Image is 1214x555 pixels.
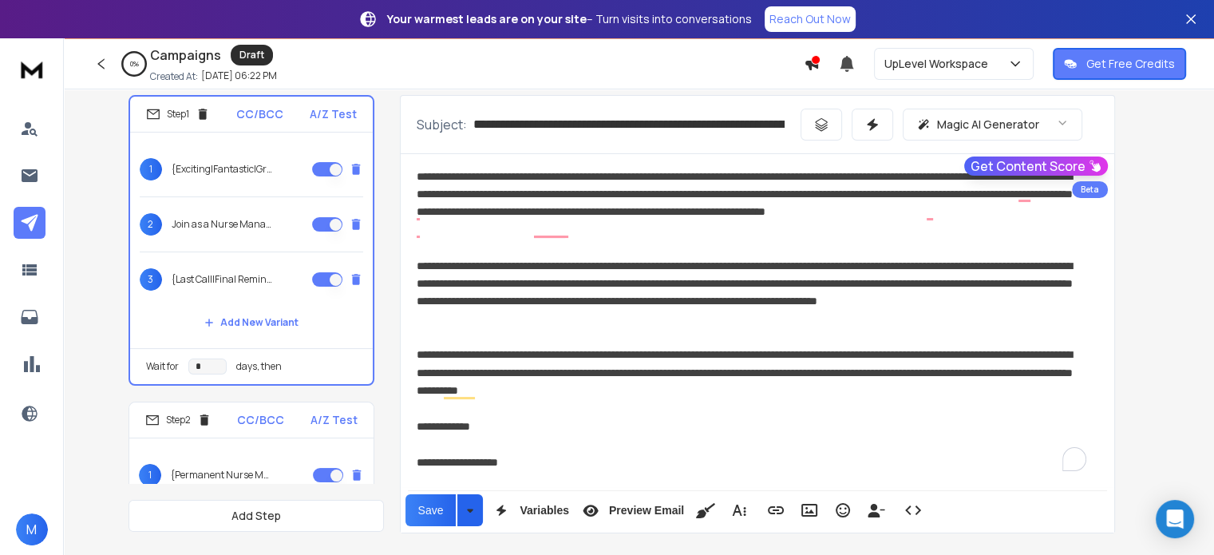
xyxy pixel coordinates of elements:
[1053,48,1186,80] button: Get Free Credits
[964,157,1108,176] button: Get Content Score
[150,46,221,65] h1: Campaigns
[575,494,687,526] button: Preview Email
[1086,56,1175,72] p: Get Free Credits
[769,11,851,27] p: Reach Out Now
[724,494,754,526] button: More Text
[130,59,139,69] p: 0 %
[861,494,892,526] button: Insert Unsubscribe Link
[898,494,928,526] button: Code View
[690,494,721,526] button: Clean HTML
[201,69,277,82] p: [DATE] 06:22 PM
[16,513,48,545] button: M
[1072,181,1108,198] div: Beta
[516,504,572,517] span: Variables
[171,469,273,482] p: {Permanent Nurse Manager|Nurse Manager Position|Labor and Delivery Nurse Manager|Nurse Manager, L...
[139,464,161,486] span: 1
[387,11,587,26] strong: Your warmest leads are on your site
[387,11,752,27] p: – Turn visits into conversations
[1156,500,1194,538] div: Open Intercom Messenger
[405,494,457,526] button: Save
[884,56,995,72] p: UpLevel Workspace
[231,45,273,65] div: Draft
[828,494,858,526] button: Emoticons
[765,6,856,32] a: Reach Out Now
[761,494,791,526] button: Insert Link (Ctrl+K)
[150,70,198,83] p: Created At:
[129,500,384,532] button: Add Step
[486,494,572,526] button: Variables
[16,54,48,84] img: logo
[401,154,1114,487] div: To enrich screen reader interactions, please activate Accessibility in Grammarly extension settings
[794,494,824,526] button: Insert Image (Ctrl+P)
[606,504,687,517] span: Preview Email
